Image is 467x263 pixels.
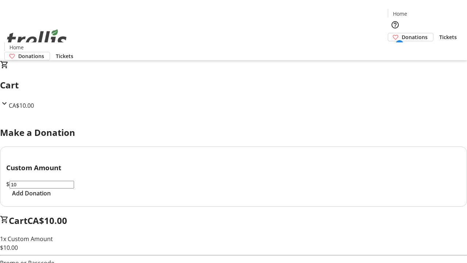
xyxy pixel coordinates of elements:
[433,33,463,41] a: Tickets
[12,189,51,198] span: Add Donation
[18,52,44,60] span: Donations
[388,41,402,56] button: Cart
[4,21,69,58] img: Orient E2E Organization EKt8kGzQXz's Logo
[393,10,407,18] span: Home
[9,102,34,110] span: CA$10.00
[9,43,24,51] span: Home
[6,189,57,198] button: Add Donation
[439,33,457,41] span: Tickets
[402,33,428,41] span: Donations
[50,52,79,60] a: Tickets
[56,52,73,60] span: Tickets
[4,52,50,60] a: Donations
[9,181,74,188] input: Donation Amount
[5,43,28,51] a: Home
[6,180,9,188] span: $
[27,214,67,226] span: CA$10.00
[388,18,402,32] button: Help
[6,163,461,173] h3: Custom Amount
[388,10,412,18] a: Home
[388,33,433,41] a: Donations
